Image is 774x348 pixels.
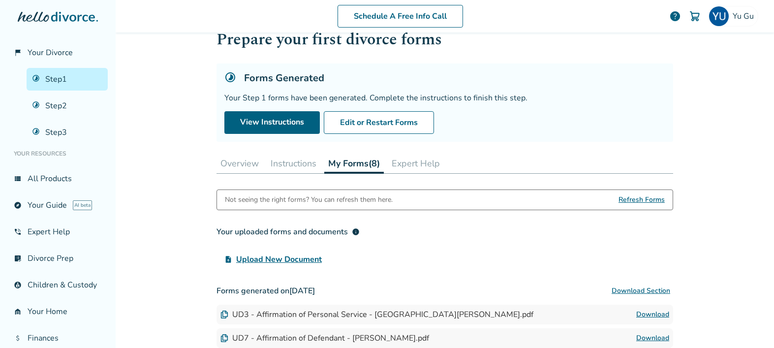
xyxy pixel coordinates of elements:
[217,226,360,238] div: Your uploaded forms and documents
[217,28,673,52] h1: Prepare your first divorce forms
[14,175,22,183] span: view_list
[689,10,701,22] img: Cart
[14,201,22,209] span: explore
[388,154,444,173] button: Expert Help
[8,167,108,190] a: view_listAll Products
[14,49,22,57] span: flag_2
[27,121,108,144] a: Step3
[733,11,758,22] span: Yu Gu
[27,68,108,91] a: Step1
[224,255,232,263] span: upload_file
[8,194,108,217] a: exploreYour GuideAI beta
[725,301,774,348] div: 聊天小组件
[324,111,434,134] button: Edit or Restart Forms
[619,190,665,210] span: Refresh Forms
[220,334,228,342] img: Document
[14,254,22,262] span: list_alt_check
[236,253,322,265] span: Upload New Document
[338,5,463,28] a: Schedule A Free Info Call
[28,47,73,58] span: Your Divorce
[220,333,429,344] div: UD7 - Affirmation of Defendant - [PERSON_NAME].pdf
[324,154,384,174] button: My Forms(8)
[244,71,324,85] h5: Forms Generated
[609,281,673,301] button: Download Section
[352,228,360,236] span: info
[14,334,22,342] span: attach_money
[8,300,108,323] a: garage_homeYour Home
[220,309,533,320] div: UD3 - Affirmation of Personal Service - [GEOGRAPHIC_DATA][PERSON_NAME].pdf
[267,154,320,173] button: Instructions
[14,308,22,316] span: garage_home
[14,281,22,289] span: account_child
[27,95,108,117] a: Step2
[725,301,774,348] iframe: Chat Widget
[220,311,228,318] img: Document
[224,111,320,134] a: View Instructions
[636,309,669,320] a: Download
[224,93,665,103] div: Your Step 1 forms have been generated. Complete the instructions to finish this step.
[14,228,22,236] span: phone_in_talk
[669,10,681,22] a: help
[8,274,108,296] a: account_childChildren & Custody
[217,281,673,301] h3: Forms generated on [DATE]
[636,332,669,344] a: Download
[8,144,108,163] li: Your Resources
[225,190,393,210] div: Not seeing the right forms? You can refresh them here.
[8,221,108,243] a: phone_in_talkExpert Help
[73,200,92,210] span: AI beta
[709,6,729,26] img: YU GU
[8,41,108,64] a: flag_2Your Divorce
[217,154,263,173] button: Overview
[8,247,108,270] a: list_alt_checkDivorce Prep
